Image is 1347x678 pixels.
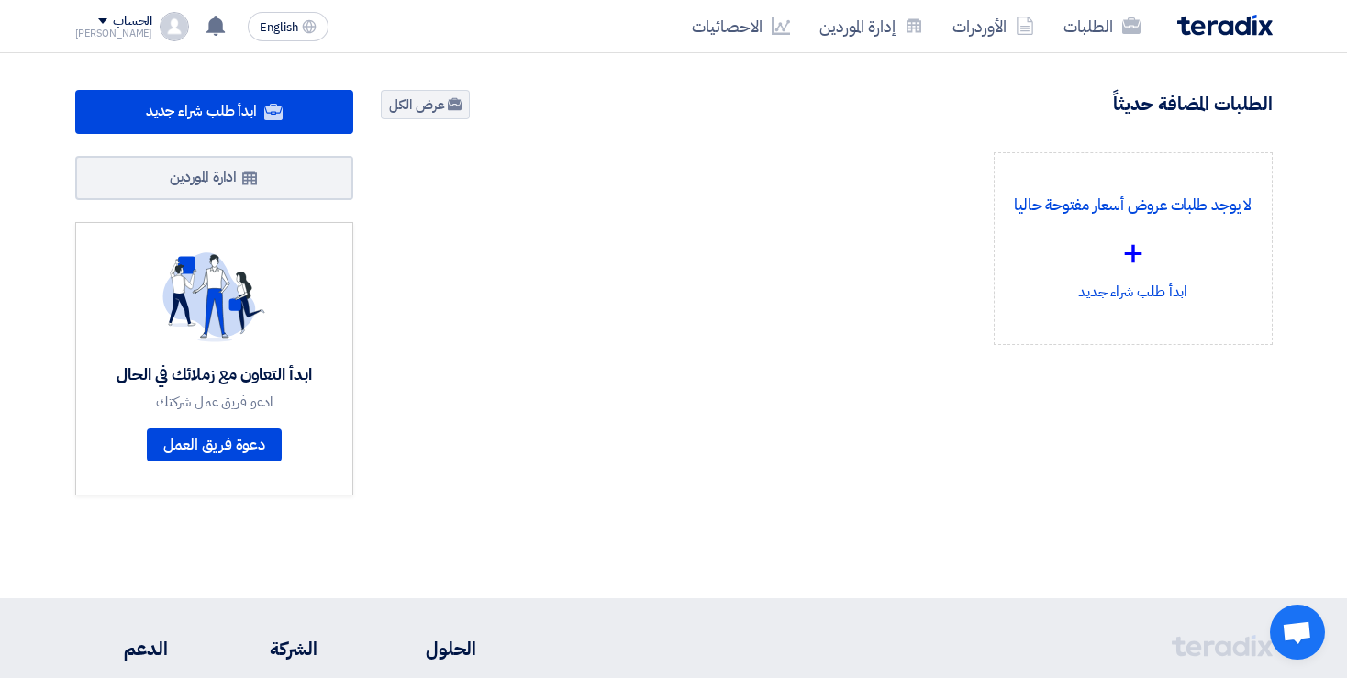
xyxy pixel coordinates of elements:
[160,12,189,41] img: profile_test.png
[113,14,152,29] div: الحساب
[162,252,265,342] img: invite_your_team.svg
[75,156,354,200] a: ادارة الموردين
[146,100,257,122] span: ابدأ طلب شراء جديد
[373,635,476,662] li: الحلول
[75,28,153,39] div: [PERSON_NAME]
[117,394,311,410] div: ادعو فريق عمل شركتك
[75,635,168,662] li: الدعم
[1009,168,1257,329] div: ابدأ طلب شراء جديد
[260,21,298,34] span: English
[677,5,805,48] a: الاحصائيات
[117,364,311,385] div: ابدأ التعاون مع زملائك في الحال
[1113,92,1273,116] h4: الطلبات المضافة حديثاً
[1049,5,1155,48] a: الطلبات
[381,90,470,119] a: عرض الكل
[1009,194,1257,217] p: لا يوجد طلبات عروض أسعار مفتوحة حاليا
[1270,605,1325,660] a: Open chat
[805,5,938,48] a: إدارة الموردين
[222,635,317,662] li: الشركة
[147,428,283,461] a: دعوة فريق العمل
[1009,226,1257,281] div: +
[1177,15,1273,36] img: Teradix logo
[938,5,1049,48] a: الأوردرات
[248,12,328,41] button: English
